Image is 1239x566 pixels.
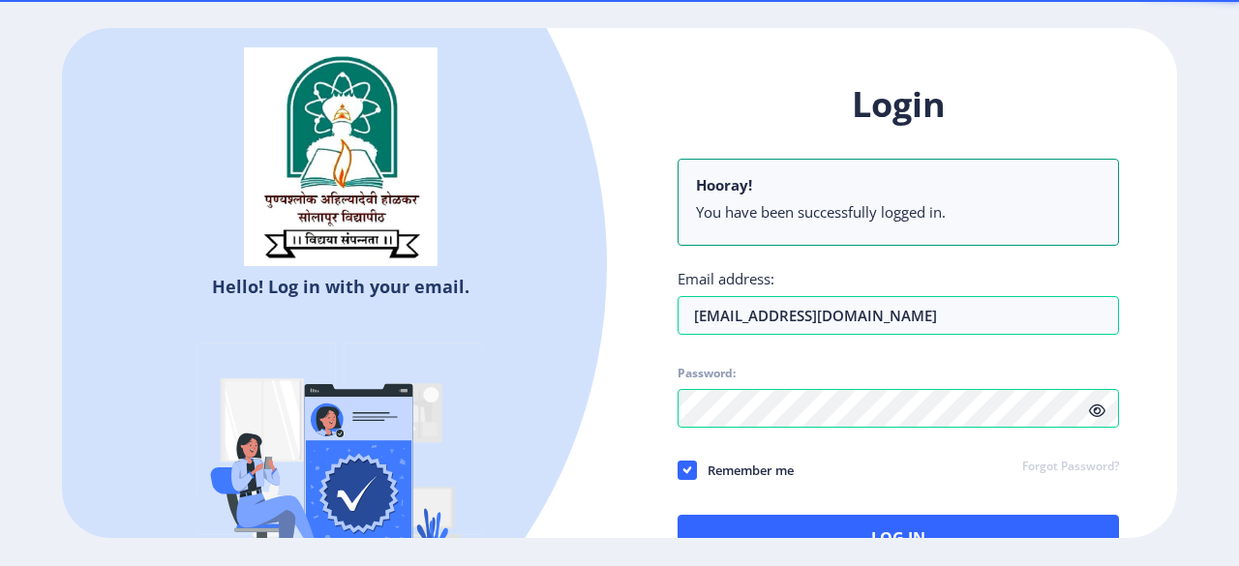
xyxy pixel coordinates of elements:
input: Email address [678,296,1119,335]
li: You have been successfully logged in. [696,202,1101,222]
a: Forgot Password? [1022,459,1119,476]
span: Remember me [697,459,794,482]
h1: Login [678,81,1119,128]
img: sulogo.png [244,47,438,266]
button: Log In [678,515,1119,561]
b: Hooray! [696,175,752,194]
label: Email address: [678,269,774,288]
label: Password: [678,366,736,381]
